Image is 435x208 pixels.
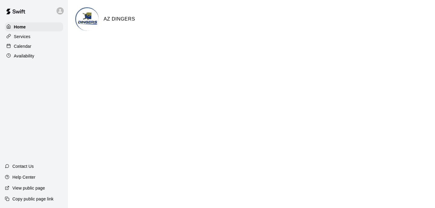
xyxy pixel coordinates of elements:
[14,43,31,49] p: Calendar
[76,8,99,31] img: AZ DINGERS logo
[14,53,34,59] p: Availability
[104,15,135,23] h6: AZ DINGERS
[5,42,63,51] a: Calendar
[5,22,63,31] a: Home
[14,34,31,40] p: Services
[5,32,63,41] a: Services
[14,24,26,30] p: Home
[12,174,35,180] p: Help Center
[5,51,63,60] a: Availability
[12,196,53,202] p: Copy public page link
[12,185,45,191] p: View public page
[12,163,34,169] p: Contact Us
